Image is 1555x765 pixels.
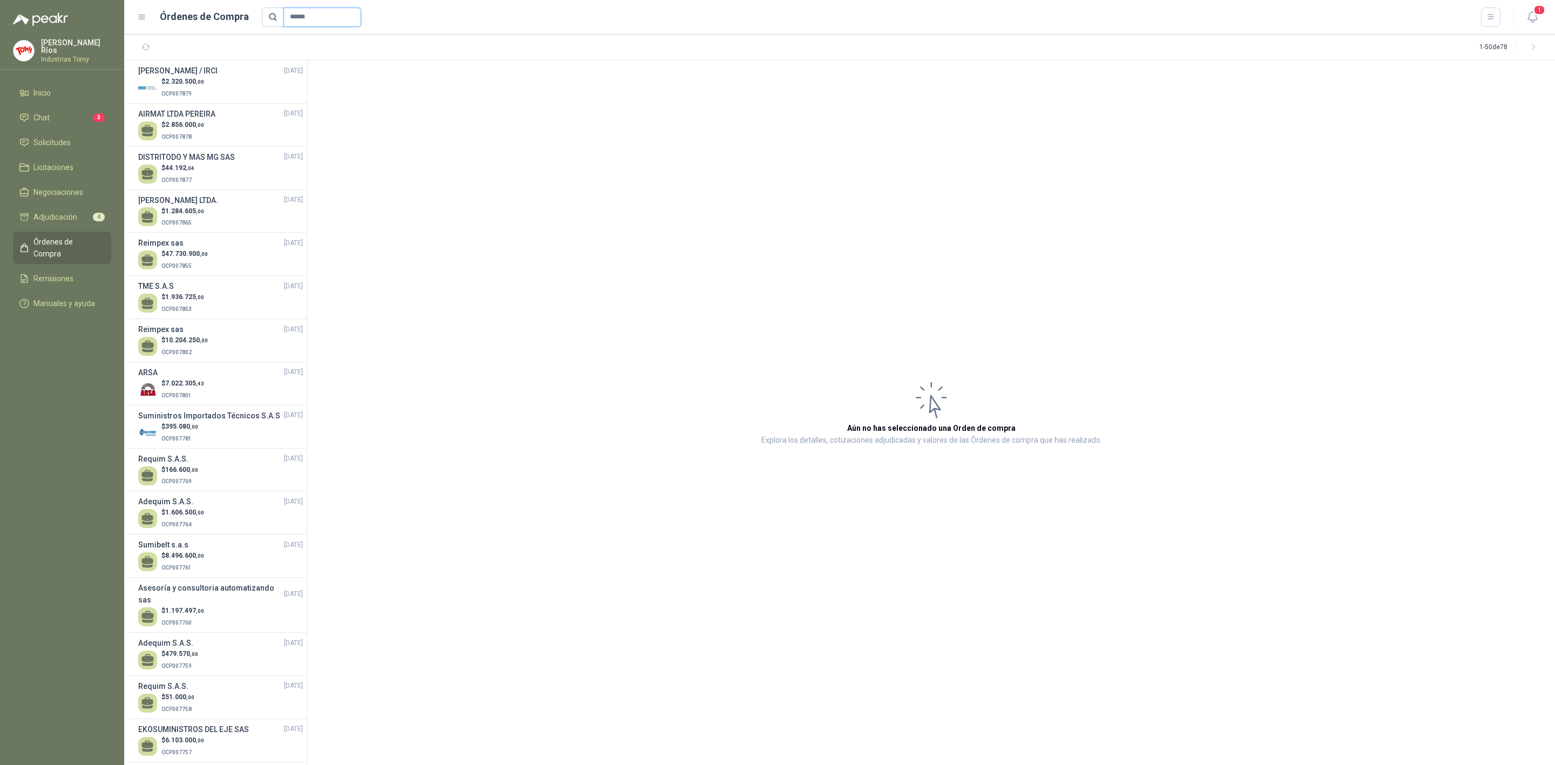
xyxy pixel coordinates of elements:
[161,478,192,484] span: OCP007769
[284,497,303,507] span: [DATE]
[284,410,303,421] span: [DATE]
[138,280,174,292] h3: TME S.A.S
[196,381,204,387] span: ,43
[33,112,50,124] span: Chat
[138,680,303,714] a: Requim S.A.S.[DATE] $51.000,00OCP007758
[138,453,188,465] h3: Requim S.A.S.
[138,194,218,206] h3: [PERSON_NAME] LTDA.
[165,509,204,516] span: 1.606.500
[200,251,208,257] span: ,00
[138,680,188,692] h3: Requim S.A.S.
[161,378,204,389] p: $
[13,83,111,103] a: Inicio
[13,182,111,202] a: Negociaciones
[138,723,249,735] h3: EKOSUMINISTROS DEL EJE SAS
[33,297,95,309] span: Manuales y ayuda
[33,186,83,198] span: Negociaciones
[161,292,204,302] p: $
[41,39,111,54] p: [PERSON_NAME] Ríos
[13,293,111,314] a: Manuales y ayuda
[33,236,101,260] span: Órdenes de Compra
[160,9,249,24] h1: Órdenes de Compra
[41,56,111,63] p: Industrias Tomy
[13,207,111,227] a: Adjudicación4
[284,453,303,464] span: [DATE]
[138,323,303,357] a: Reimpex sas[DATE] $10.204.250,00OCP007802
[161,263,192,269] span: OCP007855
[138,637,193,649] h3: Adequim S.A.S.
[161,465,198,475] p: $
[165,207,204,215] span: 1.284.605
[161,206,204,216] p: $
[138,582,284,606] h3: Asesoría y consultoria automatizando sas
[284,681,303,691] span: [DATE]
[138,410,303,444] a: Suministros Importados Técnicos S.A.S[DATE] Company Logo$395.080,00OCP007781
[165,293,204,301] span: 1.936.725
[33,87,51,99] span: Inicio
[138,108,303,142] a: AIRMAT LTDA PEREIRA[DATE] $2.856.000,00OCP007878
[13,13,68,26] img: Logo peakr
[161,120,204,130] p: $
[13,232,111,264] a: Órdenes de Compra
[138,410,280,422] h3: Suministros Importados Técnicos S.A.S
[161,706,192,712] span: OCP007758
[161,177,192,183] span: OCP007877
[165,121,204,128] span: 2.856.000
[1533,5,1545,15] span: 1
[138,237,303,271] a: Reimpex sas[DATE] $47.730.900,00OCP007855
[161,551,204,561] p: $
[284,638,303,648] span: [DATE]
[138,237,184,249] h3: Reimpex sas
[138,194,303,228] a: [PERSON_NAME] LTDA.[DATE] $1.284.605,00OCP007865
[190,424,198,430] span: ,00
[196,553,204,559] span: ,00
[138,280,303,314] a: TME S.A.S[DATE] $1.936.725,00OCP007853
[161,606,204,616] p: $
[196,208,204,214] span: ,00
[284,281,303,292] span: [DATE]
[284,238,303,248] span: [DATE]
[161,436,192,442] span: OCP007781
[138,539,188,551] h3: Sumibelt s.a.s
[161,335,208,346] p: $
[138,496,193,507] h3: Adequim S.A.S.
[284,724,303,734] span: [DATE]
[165,78,204,85] span: 2.320.500
[138,380,157,399] img: Company Logo
[284,66,303,76] span: [DATE]
[13,40,34,61] img: Company Logo
[161,522,192,527] span: OCP007764
[196,294,204,300] span: ,00
[161,163,194,173] p: $
[138,65,218,77] h3: [PERSON_NAME] / IRCI
[138,78,157,97] img: Company Logo
[161,422,198,432] p: $
[161,565,192,571] span: OCP007761
[161,349,192,355] span: OCP007802
[190,467,198,473] span: ,00
[138,65,303,99] a: [PERSON_NAME] / IRCI[DATE] Company Logo$2.320.500,00OCP007879
[284,540,303,550] span: [DATE]
[165,607,204,614] span: 1.197.497
[138,539,303,573] a: Sumibelt s.a.s[DATE] $8.496.600,00OCP007761
[93,213,105,221] span: 4
[93,113,105,122] span: 3
[165,380,204,387] span: 7.022.305
[161,620,192,626] span: OCP007760
[138,453,303,487] a: Requim S.A.S.[DATE] $166.600,00OCP007769
[196,122,204,128] span: ,00
[33,211,77,223] span: Adjudicación
[165,423,198,430] span: 395.080
[161,392,192,398] span: OCP007801
[161,507,204,518] p: $
[161,249,208,259] p: $
[138,151,235,163] h3: DISTRITODO Y MAS MG SAS
[186,165,194,171] span: ,04
[165,650,198,658] span: 479.570
[161,91,192,97] span: OCP007879
[165,164,194,172] span: 44.192
[761,434,1102,447] p: Explora los detalles, cotizaciones adjudicadas y valores de las Órdenes de compra que has realizado.
[138,151,303,185] a: DISTRITODO Y MAS MG SAS[DATE] $44.192,04OCP007877
[13,157,111,178] a: Licitaciones
[200,337,208,343] span: ,00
